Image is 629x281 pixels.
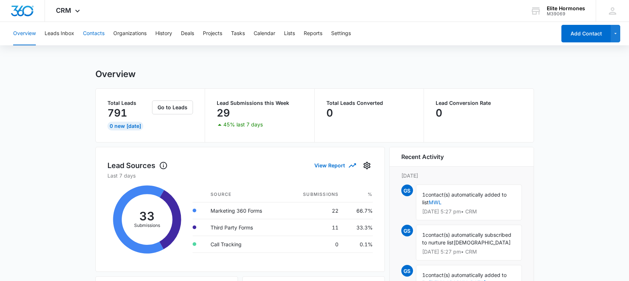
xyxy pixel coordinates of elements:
[326,100,412,106] p: Total Leads Converted
[107,172,373,179] p: Last 7 days
[285,219,344,236] td: 11
[401,225,413,236] span: GS
[422,232,511,246] span: contact(s) automatically subscribed to nurture list
[561,25,611,42] button: Add Contact
[217,107,230,119] p: 29
[422,191,425,198] span: 1
[181,22,194,45] button: Deals
[107,160,168,171] h1: Lead Sources
[203,22,222,45] button: Projects
[361,160,373,171] button: Settings
[56,7,71,14] span: CRM
[205,219,285,236] td: Third Party Forms
[113,22,147,45] button: Organizations
[344,187,372,202] th: %
[436,107,442,119] p: 0
[304,22,322,45] button: Reports
[326,107,333,119] p: 0
[107,122,143,130] div: 0 New [DATE]
[107,100,151,106] p: Total Leads
[422,232,425,238] span: 1
[152,100,193,114] button: Go to Leads
[223,122,263,127] p: 45% last 7 days
[547,11,585,16] div: account id
[429,199,442,205] a: MWL
[454,239,511,246] span: [DEMOGRAPHIC_DATA]
[83,22,105,45] button: Contacts
[401,185,413,196] span: GS
[285,187,344,202] th: Submissions
[344,219,372,236] td: 33.3%
[152,104,193,110] a: Go to Leads
[422,272,425,278] span: 1
[285,202,344,219] td: 22
[107,107,127,119] p: 791
[205,202,285,219] td: Marketing 360 Forms
[95,69,136,80] h1: Overview
[45,22,74,45] button: Leads Inbox
[285,236,344,252] td: 0
[422,209,516,214] p: [DATE] 5:27 pm • CRM
[344,236,372,252] td: 0.1%
[13,22,36,45] button: Overview
[401,265,413,277] span: GS
[344,202,372,219] td: 66.7%
[331,22,351,45] button: Settings
[155,22,172,45] button: History
[205,187,285,202] th: Source
[422,191,507,205] span: contact(s) automatically added to list
[401,172,522,179] p: [DATE]
[254,22,275,45] button: Calendar
[547,5,585,11] div: account name
[284,22,295,45] button: Lists
[436,100,522,106] p: Lead Conversion Rate
[314,159,355,172] button: View Report
[217,100,303,106] p: Lead Submissions this Week
[205,236,285,252] td: Call Tracking
[231,22,245,45] button: Tasks
[422,249,516,254] p: [DATE] 5:27 pm • CRM
[401,152,444,161] h6: Recent Activity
